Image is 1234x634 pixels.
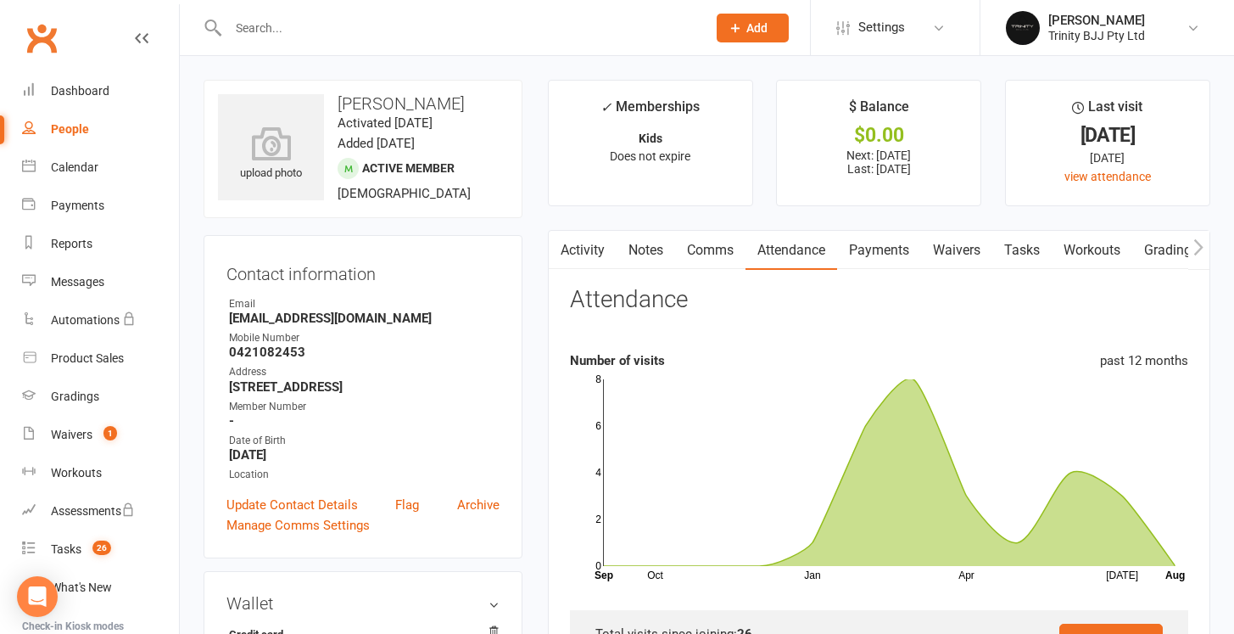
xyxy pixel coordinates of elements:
[51,581,112,594] div: What's New
[51,275,104,289] div: Messages
[1052,231,1132,270] a: Workouts
[51,466,102,480] div: Workouts
[746,21,768,35] span: Add
[22,416,179,454] a: Waivers 1
[600,96,700,127] div: Memberships
[1064,170,1151,183] a: view attendance
[218,94,508,113] h3: [PERSON_NAME]
[51,84,109,98] div: Dashboard
[229,330,500,346] div: Mobile Number
[1100,351,1188,371] div: past 12 months
[1048,13,1145,28] div: [PERSON_NAME]
[22,339,179,378] a: Product Sales
[921,231,992,270] a: Waivers
[229,345,500,360] strong: 0421082453
[51,351,124,365] div: Product Sales
[22,263,179,301] a: Messages
[22,492,179,530] a: Assessments
[229,296,500,312] div: Email
[22,301,179,339] a: Automations
[51,313,120,327] div: Automations
[103,426,117,440] span: 1
[223,16,695,40] input: Search...
[17,576,58,617] div: Open Intercom Messenger
[617,231,675,270] a: Notes
[1072,96,1142,126] div: Last visit
[51,199,104,212] div: Payments
[51,542,81,556] div: Tasks
[338,136,415,151] time: Added [DATE]
[745,231,837,270] a: Attendance
[229,447,500,463] strong: [DATE]
[51,160,98,174] div: Calendar
[338,186,471,201] span: [DEMOGRAPHIC_DATA]
[226,594,500,613] h3: Wallet
[229,311,500,326] strong: [EMAIL_ADDRESS][DOMAIN_NAME]
[51,237,92,250] div: Reports
[792,149,965,176] p: Next: [DATE] Last: [DATE]
[570,287,688,313] h3: Attendance
[226,495,358,515] a: Update Contact Details
[395,495,419,515] a: Flag
[51,504,135,518] div: Assessments
[22,72,179,110] a: Dashboard
[22,225,179,263] a: Reports
[226,515,370,536] a: Manage Comms Settings
[229,413,500,429] strong: -
[92,541,111,555] span: 26
[229,467,500,483] div: Location
[1021,126,1194,144] div: [DATE]
[362,161,455,175] span: Active member
[22,187,179,225] a: Payments
[849,96,909,126] div: $ Balance
[1006,11,1040,45] img: thumb_image1712106278.png
[717,14,789,42] button: Add
[1021,149,1194,167] div: [DATE]
[22,569,179,607] a: What's New
[610,149,690,163] span: Does not expire
[639,132,662,145] strong: Kids
[218,126,324,182] div: upload photo
[600,99,611,115] i: ✓
[229,379,500,395] strong: [STREET_ADDRESS]
[338,115,433,131] time: Activated [DATE]
[22,378,179,416] a: Gradings
[992,231,1052,270] a: Tasks
[549,231,617,270] a: Activity
[1048,28,1145,43] div: Trinity BJJ Pty Ltd
[457,495,500,515] a: Archive
[837,231,921,270] a: Payments
[229,433,500,449] div: Date of Birth
[51,122,89,136] div: People
[22,454,179,492] a: Workouts
[22,110,179,149] a: People
[22,530,179,569] a: Tasks 26
[675,231,745,270] a: Comms
[229,364,500,380] div: Address
[229,399,500,415] div: Member Number
[226,258,500,283] h3: Contact information
[858,8,905,47] span: Settings
[570,353,665,368] strong: Number of visits
[22,149,179,187] a: Calendar
[51,428,92,441] div: Waivers
[792,126,965,144] div: $0.00
[51,390,99,403] div: Gradings
[20,17,63,59] a: Clubworx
